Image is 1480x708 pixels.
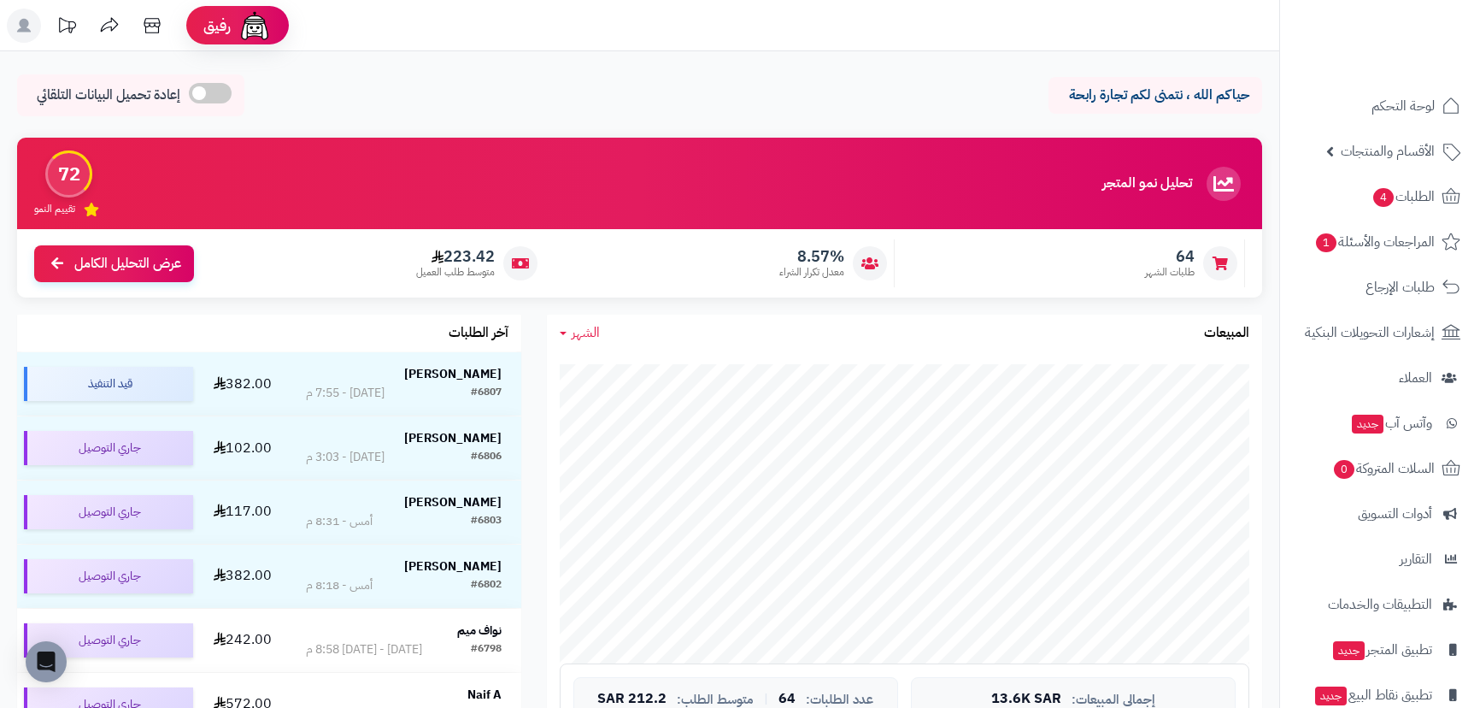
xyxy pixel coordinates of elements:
[1290,448,1470,489] a: السلات المتروكة0
[24,431,193,465] div: جاري التوصيل
[306,385,385,402] div: [DATE] - 7:55 م
[1316,233,1336,252] span: 1
[306,577,373,594] div: أمس - 8:18 م
[1333,641,1365,660] span: جديد
[37,86,180,105] span: إعادة تحميل البيانات التلقائي
[449,326,508,341] h3: آخر الطلبات
[1204,326,1249,341] h3: المبيعات
[200,545,287,608] td: 382.00
[991,692,1061,707] span: 13.6K SAR
[1350,411,1432,435] span: وآتس آب
[779,247,844,266] span: 8.57%
[1290,312,1470,353] a: إشعارات التحويلات البنكية
[203,15,231,36] span: رفيق
[1305,321,1435,345] span: إشعارات التحويلات البنكية
[457,622,502,640] strong: نواف ميم
[404,429,502,447] strong: [PERSON_NAME]
[24,559,193,593] div: جاري التوصيل
[677,693,754,707] span: متوسط الطلب:
[764,693,768,705] span: |
[467,686,502,704] strong: Naif A
[1328,593,1432,617] span: التطبيقات والخدمات
[1371,94,1435,118] span: لوحة التحكم
[416,247,495,266] span: 223.42
[1290,629,1470,670] a: تطبيق المتجرجديد
[1290,403,1470,444] a: وآتس آبجديد
[1290,176,1470,217] a: الطلبات4
[1373,188,1394,207] span: 4
[1399,366,1432,390] span: العملاء
[1290,267,1470,308] a: طلبات الإرجاع
[306,449,385,466] div: [DATE] - 3:03 م
[200,481,287,544] td: 117.00
[1331,638,1432,662] span: تطبيق المتجر
[34,202,75,216] span: تقييم النمو
[1072,693,1155,707] span: إجمالي المبيعات:
[1400,547,1432,571] span: التقارير
[1364,13,1464,49] img: logo-2.png
[778,692,796,707] span: 64
[1358,502,1432,526] span: أدوات التسويق
[1352,415,1383,434] span: جديد
[1290,493,1470,534] a: أدوات التسويق
[306,641,422,658] div: [DATE] - [DATE] 8:58 م
[471,385,502,402] div: #6807
[404,493,502,511] strong: [PERSON_NAME]
[1365,275,1435,299] span: طلبات الإرجاع
[1314,230,1435,254] span: المراجعات والأسئلة
[74,254,181,274] span: عرض التحليل الكامل
[34,245,194,282] a: عرض التحليل الكامل
[200,416,287,480] td: 102.00
[572,322,600,343] span: الشهر
[1145,247,1195,266] span: 64
[26,641,67,682] div: Open Intercom Messenger
[471,577,502,594] div: #6802
[1290,86,1470,127] a: لوحة التحكم
[779,265,844,280] span: معدل تكرار الشراء
[1315,687,1347,705] span: جديد
[404,558,502,575] strong: [PERSON_NAME]
[597,692,667,707] span: 212.2 SAR
[1102,176,1192,192] h3: تحليل نمو المتجر
[1313,683,1432,707] span: تطبيق نقاط البيع
[24,623,193,658] div: جاري التوصيل
[1290,221,1470,263] a: المراجعات والأسئلة1
[404,365,502,383] strong: [PERSON_NAME]
[560,323,600,343] a: الشهر
[1371,185,1435,209] span: الطلبات
[1341,139,1435,163] span: الأقسام والمنتجات
[1290,584,1470,625] a: التطبيقات والخدمات
[200,352,287,416] td: 382.00
[471,641,502,658] div: #6798
[24,367,193,401] div: قيد التنفيذ
[238,9,272,43] img: ai-face.png
[471,449,502,466] div: #6806
[806,693,873,707] span: عدد الطلبات:
[306,513,373,530] div: أمس - 8:31 م
[416,265,495,280] span: متوسط طلب العميل
[471,513,502,530] div: #6803
[1061,86,1249,105] p: حياكم الله ، نتمنى لكم تجارة رابحة
[1290,357,1470,398] a: العملاء
[24,495,193,529] div: جاري التوصيل
[1290,539,1470,580] a: التقارير
[1332,457,1435,481] span: السلات المتروكة
[1334,460,1354,479] span: 0
[45,9,88,47] a: تحديثات المنصة
[1145,265,1195,280] span: طلبات الشهر
[200,609,287,672] td: 242.00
